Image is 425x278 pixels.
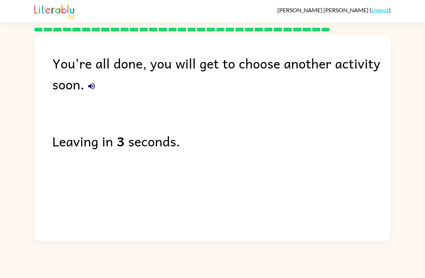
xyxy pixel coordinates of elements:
img: Literably [34,3,74,19]
b: 3 [117,131,125,151]
a: Logout [371,6,389,13]
div: Leaving in seconds. [52,131,391,151]
div: You're all done, you will get to choose another activity soon. [52,53,391,94]
div: ( ) [277,6,391,13]
span: [PERSON_NAME] [PERSON_NAME] [277,6,370,13]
